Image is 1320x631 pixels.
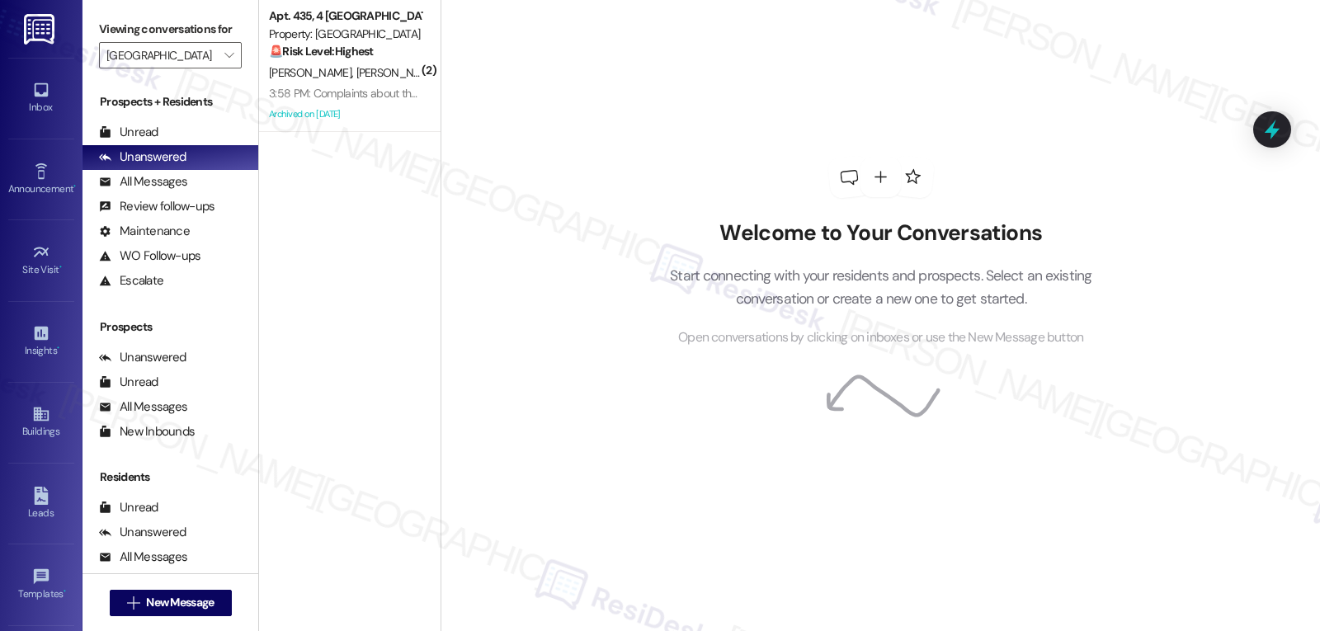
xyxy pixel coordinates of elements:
[8,563,74,607] a: Templates •
[127,596,139,610] i: 
[269,44,374,59] strong: 🚨 Risk Level: Highest
[269,86,1062,101] div: 3:58 PM: Complaints about these neighbors and now you're risking peoples lives. Hope are happy. G...
[82,318,258,336] div: Prospects
[99,173,187,191] div: All Messages
[269,65,356,80] span: [PERSON_NAME]
[99,423,195,440] div: New Inbounds
[267,104,423,125] div: Archived on [DATE]
[99,16,242,42] label: Viewing conversations for
[99,549,187,566] div: All Messages
[645,264,1117,311] p: Start connecting with your residents and prospects. Select an existing conversation or create a n...
[99,499,158,516] div: Unread
[99,272,163,290] div: Escalate
[146,594,214,611] span: New Message
[8,400,74,445] a: Buildings
[82,469,258,486] div: Residents
[99,198,214,215] div: Review follow-ups
[8,76,74,120] a: Inbox
[99,223,190,240] div: Maintenance
[99,148,186,166] div: Unanswered
[269,7,422,25] div: Apt. 435, 4 [GEOGRAPHIC_DATA]
[59,261,62,273] span: •
[8,482,74,526] a: Leads
[99,247,200,265] div: WO Follow-ups
[356,65,439,80] span: [PERSON_NAME]
[57,342,59,354] span: •
[8,319,74,364] a: Insights •
[645,220,1117,247] h2: Welcome to Your Conversations
[73,181,76,192] span: •
[106,42,215,68] input: All communities
[8,238,74,283] a: Site Visit •
[24,14,58,45] img: ResiDesk Logo
[110,590,232,616] button: New Message
[99,349,186,366] div: Unanswered
[99,124,158,141] div: Unread
[224,49,233,62] i: 
[82,93,258,111] div: Prospects + Residents
[99,398,187,416] div: All Messages
[678,327,1083,348] span: Open conversations by clicking on inboxes or use the New Message button
[269,26,422,43] div: Property: [GEOGRAPHIC_DATA]
[64,586,66,597] span: •
[99,524,186,541] div: Unanswered
[99,374,158,391] div: Unread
